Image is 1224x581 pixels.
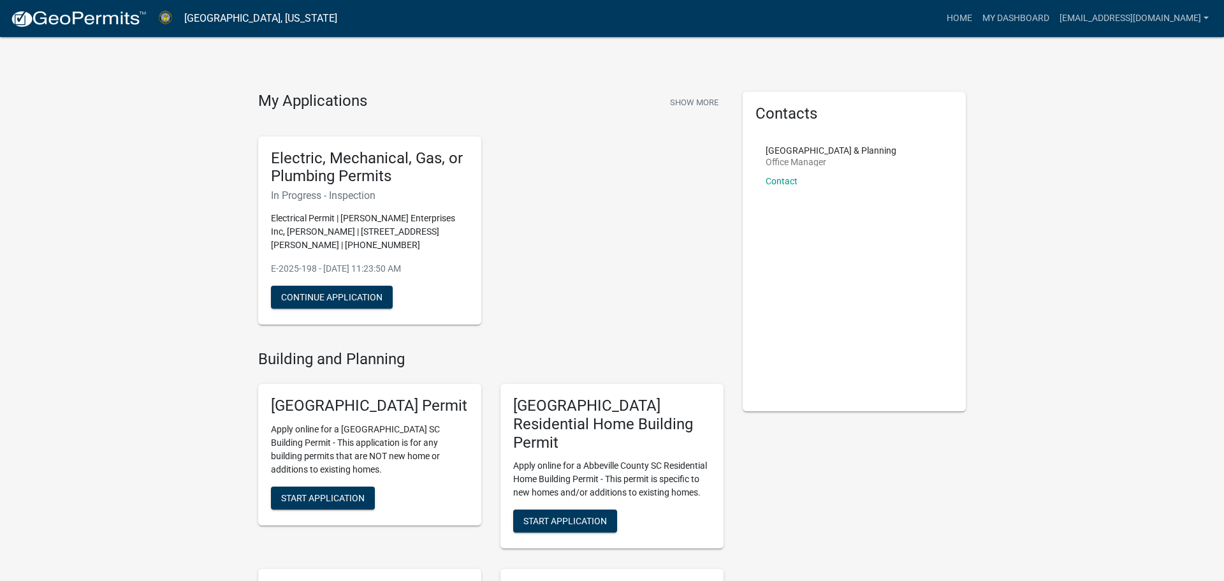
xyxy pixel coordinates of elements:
[942,6,977,31] a: Home
[766,176,798,186] a: Contact
[184,8,337,29] a: [GEOGRAPHIC_DATA], [US_STATE]
[271,189,469,202] h6: In Progress - Inspection
[755,105,953,123] h5: Contacts
[271,212,469,252] p: Electrical Permit | [PERSON_NAME] Enterprises Inc, [PERSON_NAME] | [STREET_ADDRESS][PERSON_NAME] ...
[271,262,469,276] p: E-2025-198 - [DATE] 11:23:50 AM
[977,6,1054,31] a: My Dashboard
[271,423,469,476] p: Apply online for a [GEOGRAPHIC_DATA] SC Building Permit - This application is for any building pe...
[513,459,711,499] p: Apply online for a Abbeville County SC Residential Home Building Permit - This permit is specific...
[513,510,617,533] button: Start Application
[766,158,896,166] p: Office Manager
[665,92,724,113] button: Show More
[271,149,469,186] h5: Electric, Mechanical, Gas, or Plumbing Permits
[271,397,469,415] h5: [GEOGRAPHIC_DATA] Permit
[523,516,607,526] span: Start Application
[513,397,711,452] h5: [GEOGRAPHIC_DATA] Residential Home Building Permit
[271,487,375,510] button: Start Application
[766,146,896,155] p: [GEOGRAPHIC_DATA] & Planning
[281,492,365,503] span: Start Application
[258,350,724,369] h4: Building and Planning
[157,10,174,27] img: Abbeville County, South Carolina
[1054,6,1214,31] a: [EMAIL_ADDRESS][DOMAIN_NAME]
[258,92,367,111] h4: My Applications
[271,286,393,309] button: Continue Application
